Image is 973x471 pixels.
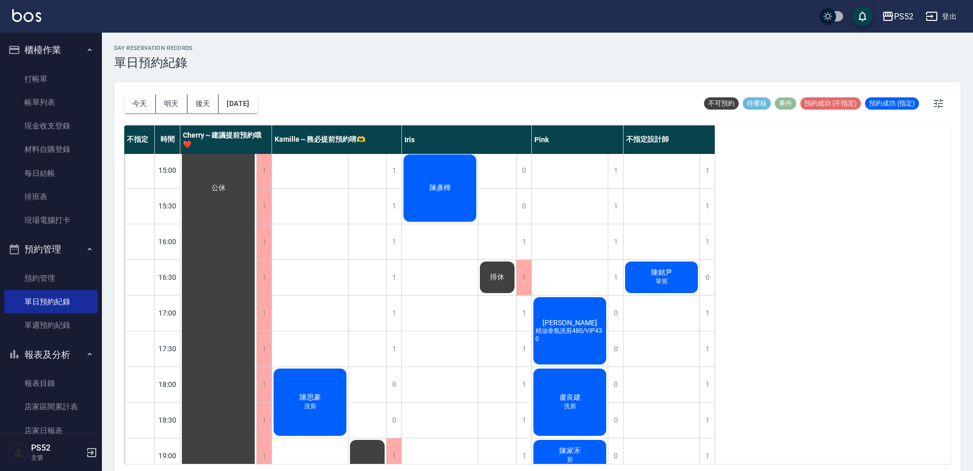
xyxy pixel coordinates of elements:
[699,189,715,224] div: 1
[699,296,715,331] div: 1
[4,162,98,185] a: 每日結帳
[4,208,98,232] a: 現場電腦打卡
[4,267,98,290] a: 預約管理
[124,125,155,154] div: 不指定
[649,268,674,277] span: 陳銘尹
[209,184,228,193] span: 公休
[608,260,623,295] div: 1
[4,138,98,161] a: 材料自購登錄
[124,94,156,113] button: 今天
[386,189,401,224] div: 1
[155,331,180,367] div: 17:30
[654,277,670,286] span: 單剪
[256,189,272,224] div: 1
[4,114,98,138] a: 現金收支登錄
[608,153,623,188] div: 1
[624,125,715,154] div: 不指定設計師
[219,94,257,113] button: [DATE]
[155,224,180,259] div: 16:00
[608,189,623,224] div: 1
[155,125,180,154] div: 時間
[4,91,98,114] a: 帳單列表
[8,442,29,463] img: Person
[699,153,715,188] div: 1
[4,37,98,63] button: 櫃檯作業
[608,403,623,438] div: 0
[4,236,98,263] button: 預約管理
[516,153,531,188] div: 0
[256,403,272,438] div: 1
[386,296,401,331] div: 1
[704,99,739,108] span: 不可預約
[608,296,623,331] div: 0
[180,125,272,154] div: Cherry～建議提前預約哦❤️
[114,56,193,70] h3: 單日預約紀錄
[31,453,83,462] p: 主管
[852,6,873,27] button: save
[4,290,98,313] a: 單日預約紀錄
[4,419,98,442] a: 店家日報表
[894,10,913,23] div: PS52
[532,125,624,154] div: Pink
[386,403,401,438] div: 0
[31,443,83,453] h5: PS52
[800,99,861,108] span: 預約成功 (不指定)
[516,331,531,367] div: 1
[402,125,532,154] div: Iris
[516,224,531,259] div: 1
[540,319,599,327] span: [PERSON_NAME]
[256,153,272,188] div: 1
[608,367,623,402] div: 0
[4,395,98,418] a: 店家區間累計表
[4,185,98,208] a: 排班表
[386,331,401,367] div: 1
[4,372,98,395] a: 報表目錄
[386,224,401,259] div: 1
[4,342,98,368] button: 報表及分析
[878,6,917,27] button: PS52
[155,367,180,402] div: 18:00
[155,188,180,224] div: 15:30
[272,125,402,154] div: Kamille～務必提前預約唷🫶
[155,295,180,331] div: 17:00
[699,260,715,295] div: 0
[743,99,771,108] span: 待審核
[699,403,715,438] div: 1
[114,45,193,51] h2: day Reservation records
[4,313,98,337] a: 單週預約紀錄
[565,456,575,464] span: 剪
[699,224,715,259] div: 1
[256,296,272,331] div: 1
[386,367,401,402] div: 0
[12,9,41,22] img: Logo
[256,367,272,402] div: 1
[516,296,531,331] div: 1
[156,94,187,113] button: 明天
[155,402,180,438] div: 18:30
[155,259,180,295] div: 16:30
[865,99,919,108] span: 預約成功 (指定)
[427,184,453,193] span: 陳彥樺
[386,260,401,295] div: 1
[488,273,506,282] span: 排休
[302,402,318,411] span: 洗剪
[187,94,219,113] button: 後天
[608,331,623,367] div: 0
[533,327,606,343] span: 精油香氛洗剪480/VIP430
[516,189,531,224] div: 0
[557,393,583,402] span: 盧良建
[516,403,531,438] div: 1
[562,402,578,411] span: 洗剪
[608,224,623,259] div: 1
[155,152,180,188] div: 15:00
[699,367,715,402] div: 1
[699,331,715,367] div: 1
[557,447,583,456] span: 陳家禾
[4,67,98,91] a: 打帳單
[775,99,796,108] span: 事件
[256,224,272,259] div: 1
[386,153,401,188] div: 1
[516,260,531,295] div: 1
[298,393,323,402] span: 陳思豪
[256,331,272,367] div: 1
